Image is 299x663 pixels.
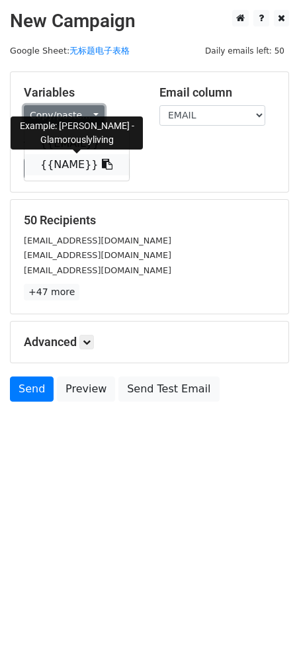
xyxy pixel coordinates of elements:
[10,10,289,32] h2: New Campaign
[57,376,115,402] a: Preview
[24,105,105,126] a: Copy/paste...
[24,284,79,300] a: +47 more
[24,213,275,228] h5: 50 Recipients
[233,599,299,663] div: 聊天小组件
[159,85,275,100] h5: Email column
[10,376,54,402] a: Send
[24,236,171,245] small: [EMAIL_ADDRESS][DOMAIN_NAME]
[10,46,130,56] small: Google Sheet:
[200,46,289,56] a: Daily emails left: 50
[24,265,171,275] small: [EMAIL_ADDRESS][DOMAIN_NAME]
[118,376,219,402] a: Send Test Email
[11,116,143,150] div: Example: [PERSON_NAME] - Glamorouslyliving
[233,599,299,663] iframe: Chat Widget
[69,46,130,56] a: 无标题电子表格
[200,44,289,58] span: Daily emails left: 50
[24,154,129,175] a: {{NAME}}
[24,85,140,100] h5: Variables
[24,250,171,260] small: [EMAIL_ADDRESS][DOMAIN_NAME]
[24,335,275,349] h5: Advanced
